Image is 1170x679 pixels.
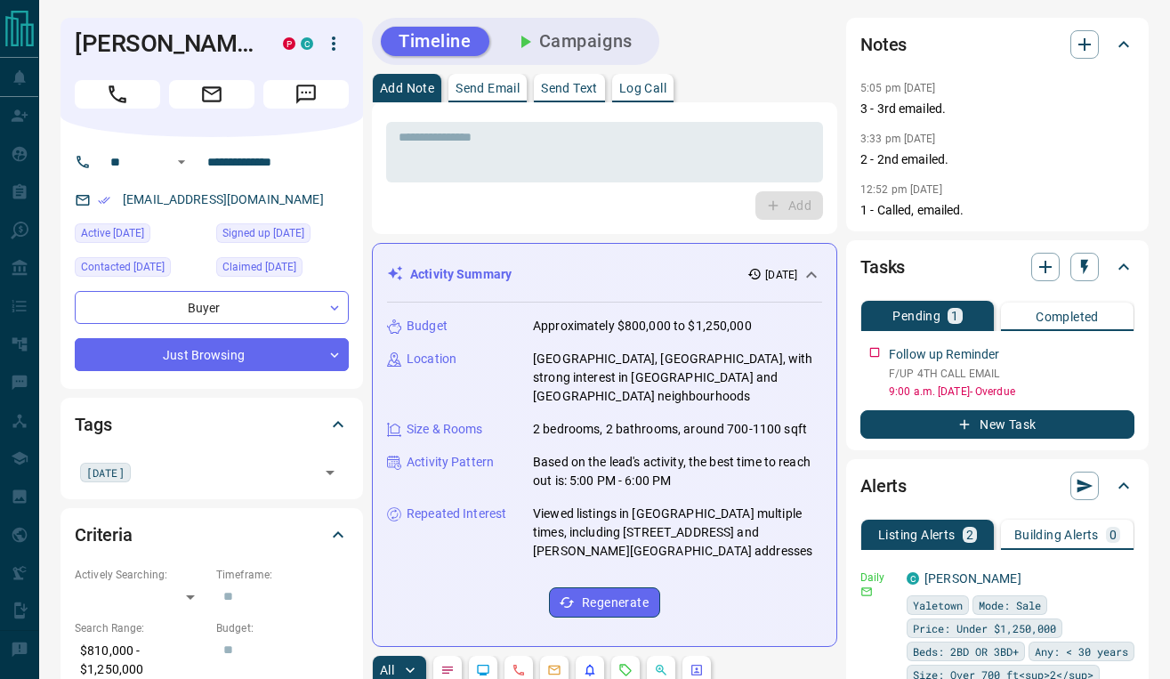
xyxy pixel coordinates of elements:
[75,513,349,556] div: Criteria
[966,529,973,541] p: 2
[860,410,1134,439] button: New Task
[75,410,111,439] h2: Tags
[75,223,207,248] div: Mon Sep 08 2025
[1035,643,1128,660] span: Any: < 30 years
[889,384,1134,400] p: 9:00 a.m. [DATE] - Overdue
[263,80,349,109] span: Message
[892,310,940,322] p: Pending
[222,224,304,242] span: Signed up [DATE]
[407,350,456,368] p: Location
[860,586,873,598] svg: Email
[86,464,125,481] span: [DATE]
[860,253,905,281] h2: Tasks
[533,350,822,406] p: [GEOGRAPHIC_DATA], [GEOGRAPHIC_DATA], with strong interest in [GEOGRAPHIC_DATA] and [GEOGRAPHIC_D...
[907,572,919,585] div: condos.ca
[407,317,448,335] p: Budget
[951,310,958,322] p: 1
[171,151,192,173] button: Open
[541,82,598,94] p: Send Text
[913,643,1019,660] span: Beds: 2BD OR 3BD+
[75,403,349,446] div: Tags
[547,663,561,677] svg: Emails
[216,223,349,248] div: Sun Feb 27 2022
[216,257,349,282] div: Sat Sep 06 2025
[407,505,506,523] p: Repeated Interest
[496,27,650,56] button: Campaigns
[979,596,1041,614] span: Mode: Sale
[380,664,394,676] p: All
[169,80,254,109] span: Email
[860,246,1134,288] div: Tasks
[476,663,490,677] svg: Lead Browsing Activity
[512,663,526,677] svg: Calls
[75,257,207,282] div: Sat Sep 06 2025
[860,201,1134,220] p: 1 - Called, emailed.
[75,521,133,549] h2: Criteria
[549,587,660,618] button: Regenerate
[860,472,907,500] h2: Alerts
[440,663,455,677] svg: Notes
[1109,529,1117,541] p: 0
[75,567,207,583] p: Actively Searching:
[301,37,313,50] div: condos.ca
[924,571,1021,586] a: [PERSON_NAME]
[456,82,520,94] p: Send Email
[533,453,822,490] p: Based on the lead's activity, the best time to reach out is: 5:00 PM - 6:00 PM
[860,133,936,145] p: 3:33 pm [DATE]
[690,663,704,677] svg: Agent Actions
[860,82,936,94] p: 5:05 pm [DATE]
[75,620,207,636] p: Search Range:
[216,567,349,583] p: Timeframe:
[75,29,256,58] h1: [PERSON_NAME]
[407,420,483,439] p: Size & Rooms
[533,505,822,561] p: Viewed listings in [GEOGRAPHIC_DATA] multiple times, including [STREET_ADDRESS] and [PERSON_NAME]...
[654,663,668,677] svg: Opportunities
[619,82,666,94] p: Log Call
[860,150,1134,169] p: 2 - 2nd emailed.
[860,100,1134,118] p: 3 - 3rd emailed.
[533,420,807,439] p: 2 bedrooms, 2 bathrooms, around 700-1100 sqft
[410,265,512,284] p: Activity Summary
[81,224,144,242] span: Active [DATE]
[860,30,907,59] h2: Notes
[98,194,110,206] svg: Email Verified
[1036,311,1099,323] p: Completed
[75,338,349,371] div: Just Browsing
[765,267,797,283] p: [DATE]
[618,663,633,677] svg: Requests
[381,27,489,56] button: Timeline
[913,619,1056,637] span: Price: Under $1,250,000
[860,570,896,586] p: Daily
[889,345,999,364] p: Follow up Reminder
[1014,529,1099,541] p: Building Alerts
[913,596,963,614] span: Yaletown
[407,453,494,472] p: Activity Pattern
[387,258,822,291] div: Activity Summary[DATE]
[889,366,1134,382] p: F/UP 4TH CALL EMAIL
[860,23,1134,66] div: Notes
[318,460,343,485] button: Open
[222,258,296,276] span: Claimed [DATE]
[583,663,597,677] svg: Listing Alerts
[75,80,160,109] span: Call
[216,620,349,636] p: Budget:
[533,317,752,335] p: Approximately $800,000 to $1,250,000
[860,465,1134,507] div: Alerts
[81,258,165,276] span: Contacted [DATE]
[380,82,434,94] p: Add Note
[283,37,295,50] div: property.ca
[860,183,942,196] p: 12:52 pm [DATE]
[878,529,956,541] p: Listing Alerts
[123,192,324,206] a: [EMAIL_ADDRESS][DOMAIN_NAME]
[75,291,349,324] div: Buyer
